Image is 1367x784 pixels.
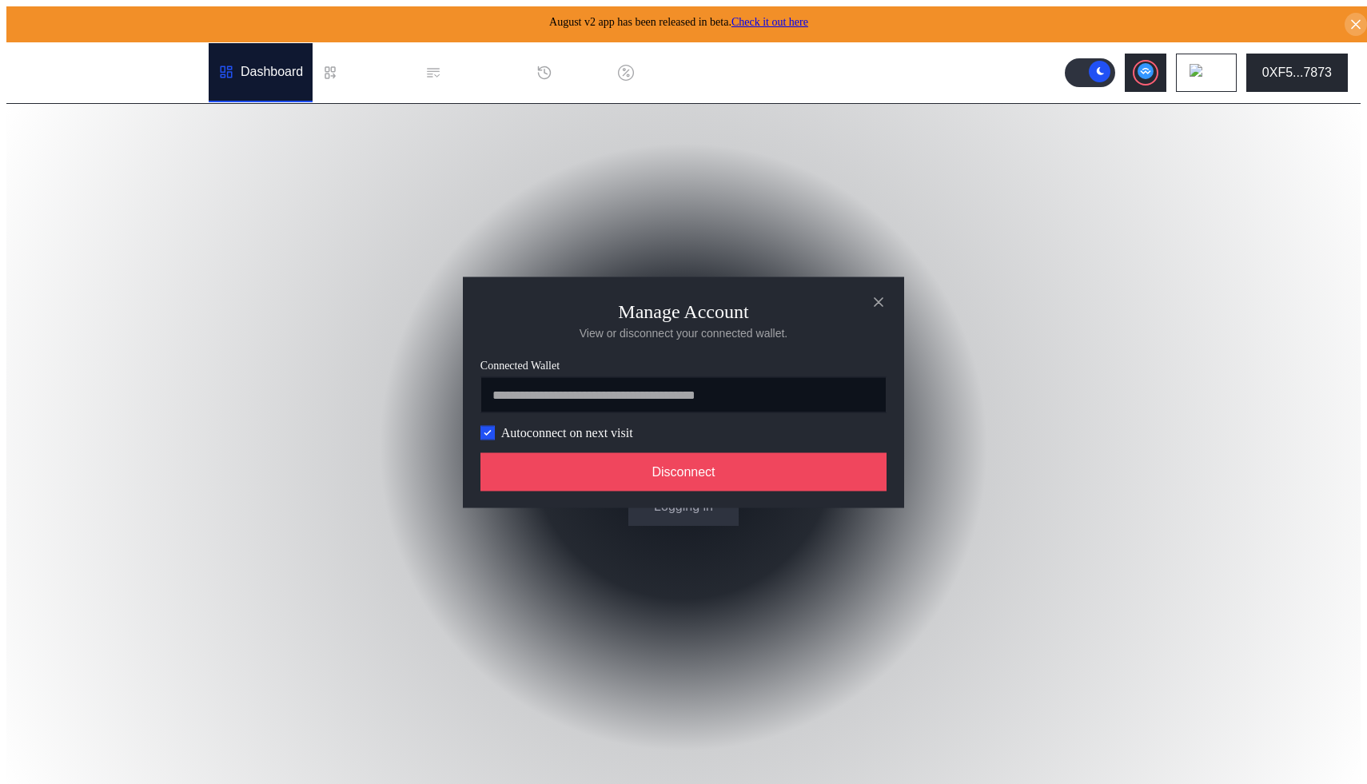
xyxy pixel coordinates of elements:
[559,66,599,80] div: History
[345,66,406,80] div: Loan Book
[1262,66,1332,80] div: 0XF5...7873
[501,425,633,440] label: Autoconnect on next visit
[580,325,787,340] div: View or disconnect your connected wallet.
[480,359,887,372] span: Connected Wallet
[448,66,517,80] div: Permissions
[731,16,808,28] a: Check it out here
[1190,64,1207,82] img: chain logo
[618,300,748,322] h2: Manage Account
[866,289,891,315] button: close modal
[480,452,887,491] button: Disconnect
[640,66,736,80] div: Discount Factors
[241,65,303,79] div: Dashboard
[549,16,808,28] span: August v2 app has been released in beta.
